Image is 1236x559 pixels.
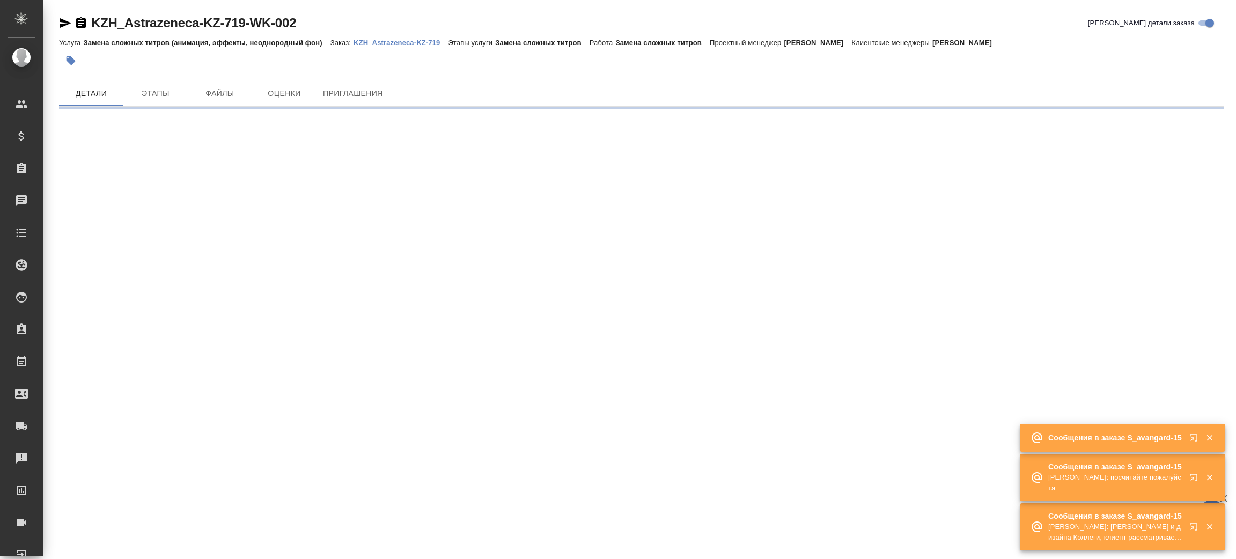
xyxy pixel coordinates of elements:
p: [PERSON_NAME] [784,39,851,47]
button: Открыть в новой вкладке [1183,427,1209,453]
span: Файлы [194,87,246,100]
button: Закрыть [1198,473,1220,482]
p: Заказ: [330,39,354,47]
button: Скопировать ссылку [75,17,87,30]
p: Сообщения в заказе S_avangard-15 [1048,461,1182,472]
button: Открыть в новой вкладке [1183,467,1209,492]
span: Детали [65,87,117,100]
p: [PERSON_NAME]: [PERSON_NAME] и дизайна Коллеги, клиент рассматривает перевод русс-кит двуязом в в... [1048,521,1182,543]
p: KZH_Astrazeneca-KZ-719 [354,39,448,47]
p: Сообщения в заказе S_avangard-15 [1048,511,1182,521]
button: Открыть в новой вкладке [1183,516,1209,542]
a: KZH_Astrazeneca-KZ-719 [354,38,448,47]
button: Закрыть [1198,522,1220,532]
p: Клиентские менеджеры [851,39,932,47]
span: Оценки [259,87,310,100]
p: Замена сложных титров [615,39,710,47]
p: Замена сложных титров [495,39,590,47]
button: Закрыть [1198,433,1220,443]
span: [PERSON_NAME] детали заказа [1088,18,1195,28]
p: Сообщения в заказе S_avangard-15 [1048,432,1182,443]
p: Работа [590,39,616,47]
p: Проектный менеджер [710,39,784,47]
p: Этапы услуги [448,39,495,47]
a: KZH_Astrazeneca-KZ-719-WK-002 [91,16,296,30]
p: Услуга [59,39,83,47]
span: Этапы [130,87,181,100]
button: Добавить тэг [59,49,83,72]
p: Замена сложных титров (анимация, эффекты, неоднородный фон) [83,39,330,47]
span: Приглашения [323,87,383,100]
p: [PERSON_NAME] [932,39,1000,47]
button: Скопировать ссылку для ЯМессенджера [59,17,72,30]
p: [PERSON_NAME]: посчитайте пожалуйста [1048,472,1182,494]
